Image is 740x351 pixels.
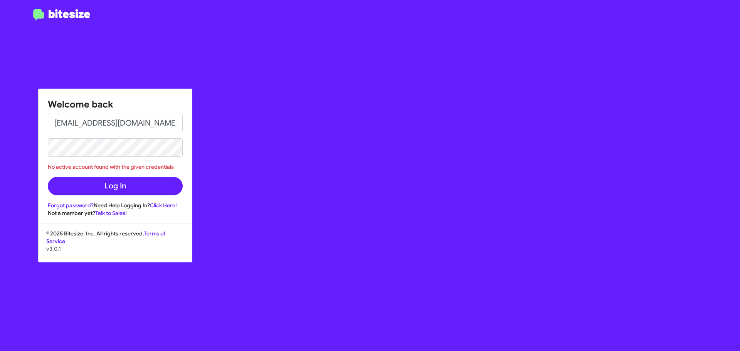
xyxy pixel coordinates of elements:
h1: Welcome back [48,98,183,111]
input: Email address [48,114,183,132]
a: Talk to Sales! [95,210,127,217]
div: Need Help Logging In? [48,202,183,209]
p: v3.0.1 [46,245,184,253]
a: Click Here! [150,202,177,209]
div: No active account found with the given credentials [48,163,183,171]
div: © 2025 Bitesize, Inc. All rights reserved. [39,230,192,262]
button: Log In [48,177,183,195]
div: Not a member yet? [48,209,183,217]
a: Forgot password? [48,202,94,209]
